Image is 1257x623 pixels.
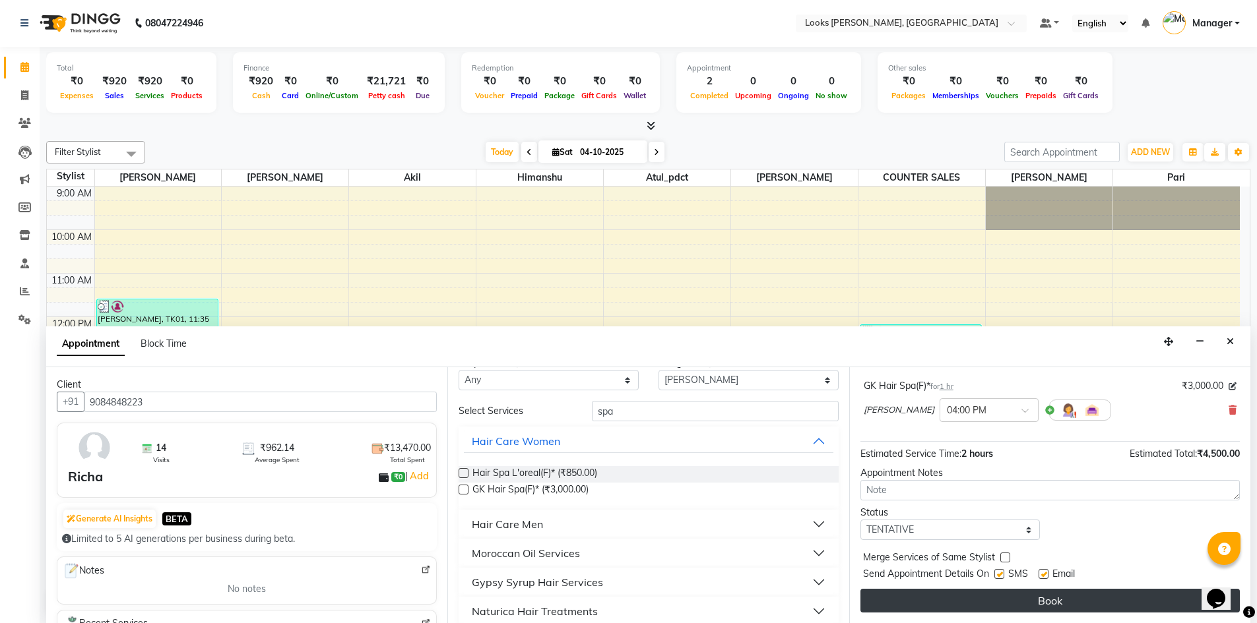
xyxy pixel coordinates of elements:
span: Notes [63,562,104,579]
i: Edit price [1229,382,1237,390]
span: Block Time [141,338,187,349]
button: ADD NEW [1128,143,1173,162]
span: Prepaids [1022,91,1060,100]
img: Manager [1163,11,1186,34]
span: [PERSON_NAME] [731,169,858,186]
div: 2 [687,74,732,89]
div: shruti, TK02, 12:10 PM-12:40 PM, Stylist Cut(M) (₹700) [860,325,981,345]
button: Close [1221,332,1240,352]
div: 11:00 AM [49,274,94,287]
img: Hairdresser.png [1060,402,1076,418]
button: Hair Care Men [464,512,833,536]
span: No notes [228,582,266,596]
span: Services [132,91,168,100]
span: Atul_pdct [604,169,730,186]
span: Card [278,91,302,100]
span: Cash [249,91,274,100]
div: Other sales [888,63,1102,74]
div: ₹0 [888,74,929,89]
button: +91 [57,392,84,412]
span: SMS [1008,567,1028,583]
span: Sat [549,147,576,157]
div: ₹0 [168,74,206,89]
span: Petty cash [365,91,408,100]
div: ₹0 [983,74,1022,89]
span: COUNTER SALES [858,169,985,186]
div: 0 [732,74,775,89]
span: [PERSON_NAME] [95,169,222,186]
div: Select Services [449,404,582,418]
span: Packages [888,91,929,100]
div: Redemption [472,63,649,74]
div: Hair Care Women [472,433,560,449]
div: ₹0 [578,74,620,89]
iframe: chat widget [1202,570,1244,610]
span: Today [486,142,519,162]
div: ₹0 [507,74,541,89]
div: Gypsy Syrup Hair Services [472,574,603,590]
span: Send Appointment Details On [863,567,989,583]
span: [PERSON_NAME] [864,403,934,417]
span: ₹962.14 [260,441,294,455]
div: [PERSON_NAME], TK01, 11:35 AM-12:35 PM, Wash Shampoo(F) (₹150),Blow Dry Stylist(F)* (₹400) [97,299,218,341]
button: Gypsy Syrup Hair Services [464,570,833,594]
span: ₹3,000.00 [1182,379,1223,393]
span: Visits [153,455,170,465]
span: Appointment [57,332,125,356]
span: Prepaid [507,91,541,100]
div: Limited to 5 AI generations per business during beta. [62,532,432,546]
span: Completed [687,91,732,100]
span: Wallet [620,91,649,100]
div: GK Hair Spa(F)* [864,379,953,393]
span: Total Spent [390,455,425,465]
span: BETA [162,512,191,525]
button: Generate AI Insights [63,510,156,528]
span: Voucher [472,91,507,100]
span: Due [412,91,433,100]
span: Online/Custom [302,91,362,100]
span: ₹4,500.00 [1197,448,1240,460]
input: 2025-10-04 [576,142,642,162]
div: ₹0 [541,74,578,89]
span: Gift Cards [578,91,620,100]
div: Stylist [47,169,94,183]
div: ₹920 [97,74,132,89]
span: ₹13,470.00 [384,441,431,455]
div: Status [860,506,1041,519]
div: Finance [243,63,434,74]
span: Sales [102,91,127,100]
div: 0 [775,74,812,89]
span: Manager [1192,16,1232,30]
span: Himanshu [476,169,603,186]
span: Filter Stylist [55,146,101,157]
div: 12:00 PM [49,317,94,331]
div: ₹0 [929,74,983,89]
button: Moroccan Oil Services [464,541,833,565]
span: Akil [349,169,476,186]
b: 08047224946 [145,5,203,42]
small: for [930,382,953,391]
span: Estimated Service Time: [860,448,961,460]
span: Merge Services of Same Stylist [863,550,995,567]
span: Products [168,91,206,100]
div: 10:00 AM [49,230,94,244]
div: 9:00 AM [54,187,94,200]
div: Total [57,63,206,74]
img: avatar [75,429,113,467]
button: Book [860,589,1240,612]
a: Add [408,468,431,484]
span: Hair Spa L'oreal(F)* (₹850.00) [472,466,597,483]
input: Search by service name [592,401,839,421]
span: 2 hours [961,448,993,460]
span: Email [1052,567,1075,583]
div: Appointment Notes [860,466,1240,480]
span: [PERSON_NAME] [986,169,1112,186]
span: Estimated Total: [1130,448,1197,460]
div: Appointment [687,63,851,74]
span: Pari [1113,169,1241,186]
div: 0 [812,74,851,89]
div: Moroccan Oil Services [472,545,580,561]
div: ₹0 [1060,74,1102,89]
div: ₹0 [472,74,507,89]
input: Search by Name/Mobile/Email/Code [84,392,437,412]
